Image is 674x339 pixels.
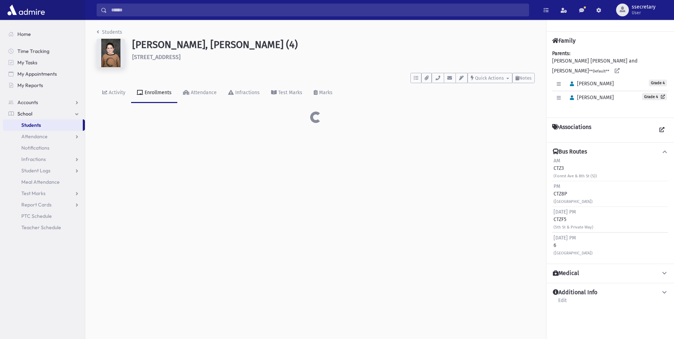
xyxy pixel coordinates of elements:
[632,10,656,16] span: User
[21,213,52,219] span: PTC Schedule
[21,201,52,208] span: Report Cards
[107,4,529,16] input: Search
[265,83,308,103] a: Test Marks
[143,90,172,96] div: Enrollments
[3,68,85,80] a: My Appointments
[552,270,668,277] button: Medical
[552,124,591,136] h4: Associations
[21,224,61,231] span: Teacher Schedule
[552,50,570,56] b: Parents:
[21,122,41,128] span: Students
[17,71,57,77] span: My Appointments
[567,81,614,87] span: [PERSON_NAME]
[553,148,587,156] h4: Bus Routes
[17,31,31,37] span: Home
[642,93,667,100] a: Grade 4
[632,4,656,10] span: ssecretary
[553,270,579,277] h4: Medical
[17,99,38,106] span: Accounts
[554,174,597,178] small: (Forest Ave & 8th St (S))
[567,95,614,101] span: [PERSON_NAME]
[3,57,85,68] a: My Tasks
[3,108,85,119] a: School
[97,28,122,39] nav: breadcrumb
[475,75,504,81] span: Quick Actions
[277,90,302,96] div: Test Marks
[554,234,593,257] div: 6
[554,199,593,204] small: ([GEOGRAPHIC_DATA])
[21,190,45,197] span: Test Marks
[3,28,85,40] a: Home
[3,131,85,142] a: Attendance
[131,83,177,103] a: Enrollments
[649,80,667,86] span: Grade 4
[189,90,217,96] div: Attendance
[17,82,43,88] span: My Reports
[21,156,46,162] span: Infractions
[552,148,668,156] button: Bus Routes
[656,124,668,136] a: View all Associations
[552,289,668,296] button: Additional Info
[512,73,535,83] button: Notes
[234,90,260,96] div: Infractions
[3,45,85,57] a: Time Tracking
[558,296,567,309] a: Edit
[17,111,32,117] span: School
[554,251,593,255] small: ([GEOGRAPHIC_DATA])
[519,75,532,81] span: Notes
[553,289,597,296] h4: Additional Info
[554,158,560,164] span: AM
[21,179,60,185] span: Meal Attendance
[554,208,593,231] div: CTZF5
[552,37,576,44] h4: Family
[3,222,85,233] a: Teacher Schedule
[3,142,85,154] a: Notifications
[177,83,222,103] a: Attendance
[3,80,85,91] a: My Reports
[554,235,576,241] span: [DATE] PM
[21,145,49,151] span: Notifications
[21,133,48,140] span: Attendance
[107,90,125,96] div: Activity
[17,59,37,66] span: My Tasks
[222,83,265,103] a: Infractions
[97,83,131,103] a: Activity
[3,119,83,131] a: Students
[308,83,338,103] a: Marks
[318,90,333,96] div: Marks
[554,183,593,205] div: CTZ8P
[554,225,593,230] small: (5th St & Private Way)
[6,3,47,17] img: AdmirePro
[3,154,85,165] a: Infractions
[21,167,50,174] span: Student Logs
[97,29,122,35] a: Students
[3,176,85,188] a: Meal Attendance
[552,50,668,112] div: [PERSON_NAME] [PERSON_NAME] and [PERSON_NAME]
[132,54,535,60] h6: [STREET_ADDRESS]
[17,48,49,54] span: Time Tracking
[3,199,85,210] a: Report Cards
[3,210,85,222] a: PTC Schedule
[554,209,576,215] span: [DATE] PM
[468,73,512,83] button: Quick Actions
[3,188,85,199] a: Test Marks
[554,183,560,189] span: PM
[3,97,85,108] a: Accounts
[132,39,535,51] h1: [PERSON_NAME], [PERSON_NAME] (4)
[3,165,85,176] a: Student Logs
[554,157,597,179] div: CTZ3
